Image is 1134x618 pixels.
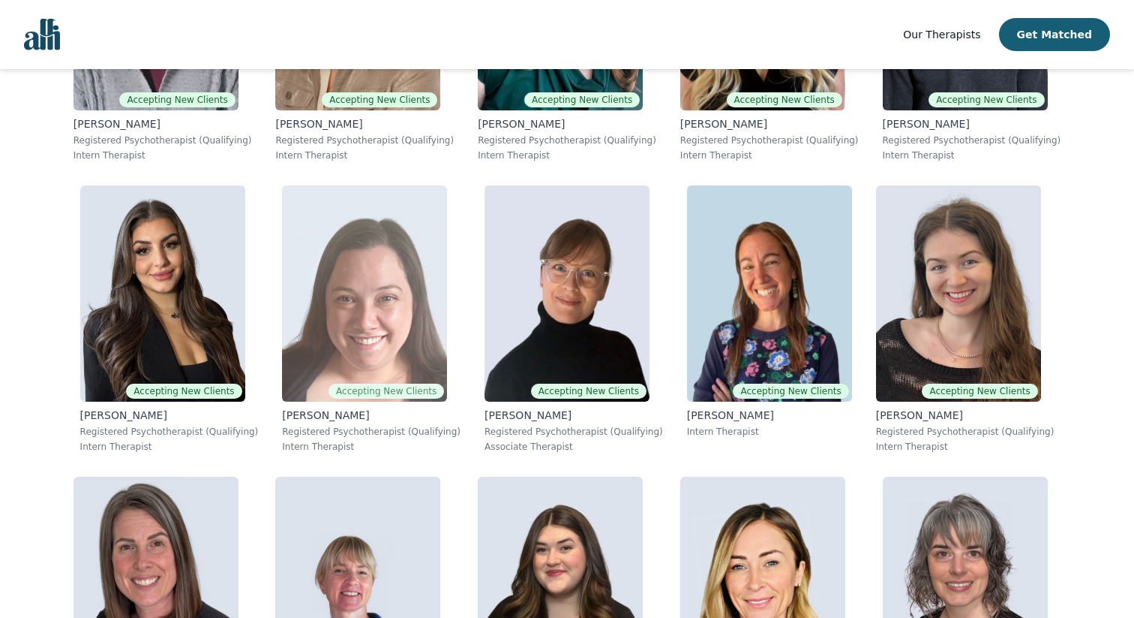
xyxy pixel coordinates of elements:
[24,19,60,50] img: alli logo
[484,185,649,402] img: Angela_Earl
[275,134,454,146] p: Registered Psychotherapist (Qualifying)
[472,173,675,465] a: Angela_EarlAccepting New Clients[PERSON_NAME]Registered Psychotherapist (Qualifying)Associate The...
[80,426,259,438] p: Registered Psychotherapist (Qualifying)
[687,408,852,423] p: [PERSON_NAME]
[531,384,646,399] span: Accepting New Clients
[282,426,460,438] p: Registered Psychotherapist (Qualifying)
[484,408,663,423] p: [PERSON_NAME]
[876,426,1054,438] p: Registered Psychotherapist (Qualifying)
[282,441,460,453] p: Intern Therapist
[883,116,1061,131] p: [PERSON_NAME]
[876,408,1054,423] p: [PERSON_NAME]
[484,441,663,453] p: Associate Therapist
[478,116,656,131] p: [PERSON_NAME]
[126,384,241,399] span: Accepting New Clients
[680,134,859,146] p: Registered Psychotherapist (Qualifying)
[903,26,980,44] a: Our Therapists
[328,384,444,399] span: Accepting New Clients
[687,185,852,402] img: Naomi_Tessler
[733,384,848,399] span: Accepting New Clients
[903,29,980,41] span: Our Therapists
[322,92,437,107] span: Accepting New Clients
[876,441,1054,453] p: Intern Therapist
[73,149,252,161] p: Intern Therapist
[68,173,271,465] a: Rojean_TasbihdoustAccepting New Clients[PERSON_NAME]Registered Psychotherapist (Qualifying)Intern...
[282,408,460,423] p: [PERSON_NAME]
[687,426,852,438] p: Intern Therapist
[275,116,454,131] p: [PERSON_NAME]
[478,149,656,161] p: Intern Therapist
[999,18,1110,51] button: Get Matched
[675,173,864,465] a: Naomi_TesslerAccepting New Clients[PERSON_NAME]Intern Therapist
[73,134,252,146] p: Registered Psychotherapist (Qualifying)
[80,441,259,453] p: Intern Therapist
[883,149,1061,161] p: Intern Therapist
[80,408,259,423] p: [PERSON_NAME]
[680,149,859,161] p: Intern Therapist
[484,426,663,438] p: Registered Psychotherapist (Qualifying)
[282,185,447,402] img: Jennifer_Weber
[727,92,842,107] span: Accepting New Clients
[928,92,1044,107] span: Accepting New Clients
[275,149,454,161] p: Intern Therapist
[922,384,1037,399] span: Accepting New Clients
[119,92,235,107] span: Accepting New Clients
[876,185,1041,402] img: Madeleine_Clark
[680,116,859,131] p: [PERSON_NAME]
[478,134,656,146] p: Registered Psychotherapist (Qualifying)
[73,116,252,131] p: [PERSON_NAME]
[864,173,1066,465] a: Madeleine_ClarkAccepting New Clients[PERSON_NAME]Registered Psychotherapist (Qualifying)Intern Th...
[524,92,640,107] span: Accepting New Clients
[883,134,1061,146] p: Registered Psychotherapist (Qualifying)
[270,173,472,465] a: Jennifer_WeberAccepting New Clients[PERSON_NAME]Registered Psychotherapist (Qualifying)Intern The...
[80,185,245,402] img: Rojean_Tasbihdoust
